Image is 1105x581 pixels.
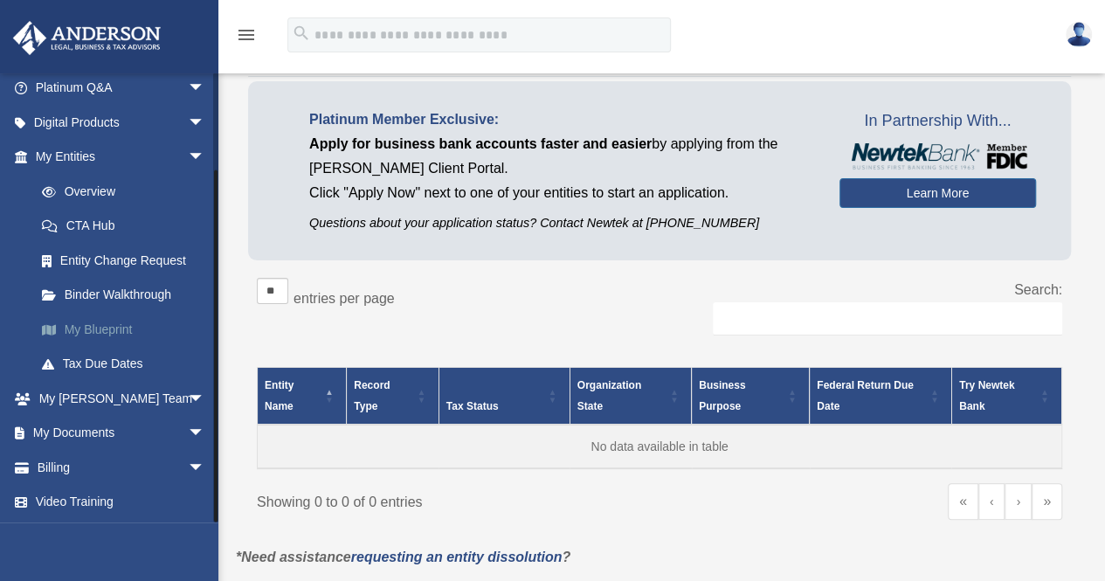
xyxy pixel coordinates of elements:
[12,485,231,520] a: Video Training
[24,174,223,209] a: Overview
[692,367,810,425] th: Business Purpose: Activate to sort
[309,212,813,234] p: Questions about your application status? Contact Newtek at [PHONE_NUMBER]
[12,105,231,140] a: Digital Productsarrow_drop_down
[292,24,311,43] i: search
[839,107,1036,135] span: In Partnership With...
[810,367,952,425] th: Federal Return Due Date: Activate to sort
[354,379,390,412] span: Record Type
[236,550,570,564] em: *Need assistance ?
[347,367,439,425] th: Record Type: Activate to sort
[439,367,570,425] th: Tax Status: Activate to sort
[188,381,223,417] span: arrow_drop_down
[948,483,978,520] a: First
[188,140,223,176] span: arrow_drop_down
[309,132,813,181] p: by applying from the [PERSON_NAME] Client Portal.
[24,347,231,382] a: Tax Due Dates
[24,312,231,347] a: My Blueprint
[1014,282,1062,297] label: Search:
[817,379,914,412] span: Federal Return Due Date
[577,379,641,412] span: Organization State
[848,143,1027,169] img: NewtekBankLogoSM.png
[236,31,257,45] a: menu
[1032,483,1062,520] a: Last
[24,278,231,313] a: Binder Walkthrough
[294,291,395,306] label: entries per page
[699,379,745,412] span: Business Purpose
[309,181,813,205] p: Click "Apply Now" next to one of your entities to start an application.
[309,136,652,151] span: Apply for business bank accounts faster and easier
[188,416,223,452] span: arrow_drop_down
[446,400,499,412] span: Tax Status
[8,21,166,55] img: Anderson Advisors Platinum Portal
[24,243,231,278] a: Entity Change Request
[188,71,223,107] span: arrow_drop_down
[570,367,691,425] th: Organization State: Activate to sort
[839,178,1036,208] a: Learn More
[978,483,1005,520] a: Previous
[1005,483,1032,520] a: Next
[188,105,223,141] span: arrow_drop_down
[12,140,231,175] a: My Entitiesarrow_drop_down
[351,550,563,564] a: requesting an entity dissolution
[257,483,646,515] div: Showing 0 to 0 of 0 entries
[12,381,231,416] a: My [PERSON_NAME] Teamarrow_drop_down
[258,425,1062,468] td: No data available in table
[12,450,231,485] a: Billingarrow_drop_down
[265,379,294,412] span: Entity Name
[12,71,231,106] a: Platinum Q&Aarrow_drop_down
[959,375,1035,417] div: Try Newtek Bank
[236,24,257,45] i: menu
[12,416,231,451] a: My Documentsarrow_drop_down
[309,107,813,132] p: Platinum Member Exclusive:
[258,367,347,425] th: Entity Name: Activate to invert sorting
[24,209,231,244] a: CTA Hub
[1066,22,1092,47] img: User Pic
[188,450,223,486] span: arrow_drop_down
[951,367,1061,425] th: Try Newtek Bank : Activate to sort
